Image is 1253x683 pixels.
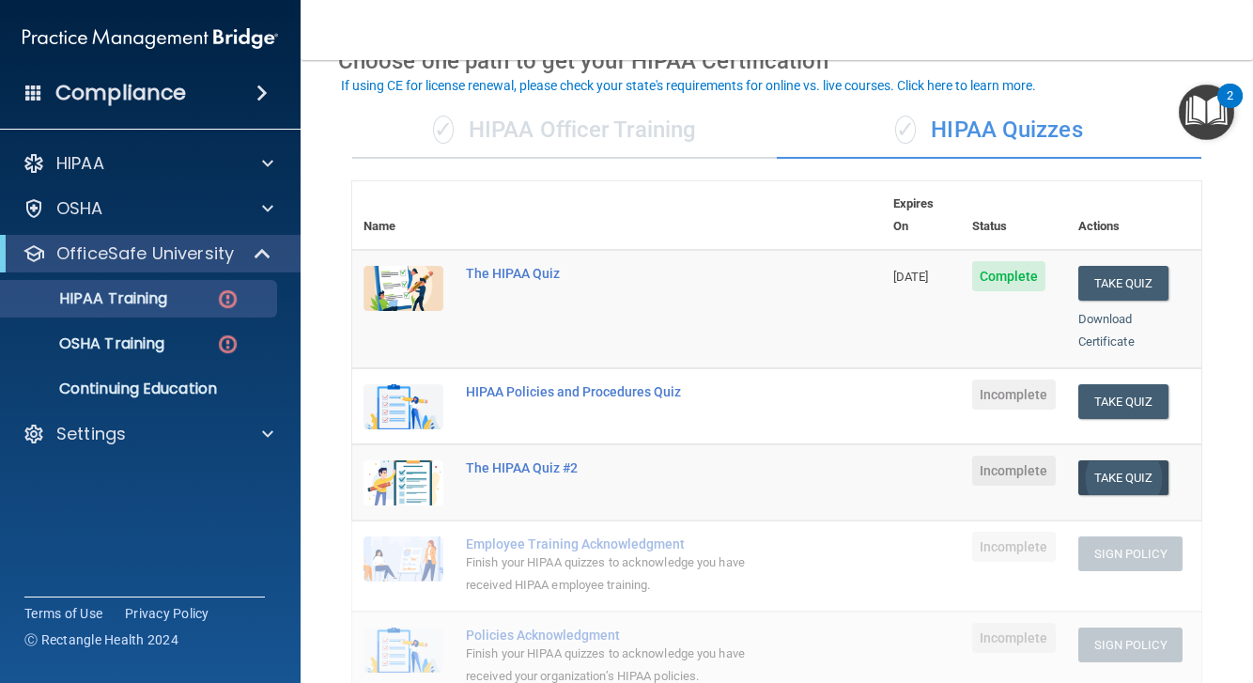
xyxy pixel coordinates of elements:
button: Sign Policy [1078,536,1183,571]
div: Policies Acknowledgment [466,628,788,643]
p: OSHA Training [12,334,164,353]
p: HIPAA Training [12,289,167,308]
p: OSHA [56,197,103,220]
div: The HIPAA Quiz [466,266,788,281]
div: HIPAA Quizzes [777,102,1201,159]
a: HIPAA [23,152,273,175]
span: Complete [972,261,1046,291]
button: Take Quiz [1078,266,1168,301]
span: Ⓒ Rectangle Health 2024 [24,630,178,649]
p: HIPAA [56,152,104,175]
img: danger-circle.6113f641.png [216,333,240,356]
div: HIPAA Policies and Procedures Quiz [466,384,788,399]
th: Status [961,181,1067,250]
a: OfficeSafe University [23,242,272,265]
iframe: Drift Widget Chat Controller [1159,566,1230,637]
span: Incomplete [972,380,1056,410]
p: Settings [56,423,126,445]
button: Take Quiz [1078,460,1168,495]
div: HIPAA Officer Training [352,102,777,159]
span: [DATE] [893,270,929,284]
div: If using CE for license renewal, please check your state's requirements for online vs. live cours... [341,79,1036,92]
div: Choose one path to get your HIPAA Certification [338,34,1215,88]
a: Privacy Policy [125,604,209,623]
button: Open Resource Center, 2 new notifications [1179,85,1234,140]
span: Incomplete [972,623,1056,653]
div: Employee Training Acknowledgment [466,536,788,551]
th: Actions [1067,181,1201,250]
div: Finish your HIPAA quizzes to acknowledge you have received HIPAA employee training. [466,551,788,597]
span: ✓ [895,116,916,144]
th: Expires On [882,181,961,250]
span: Incomplete [972,532,1056,562]
a: Settings [23,423,273,445]
a: Download Certificate [1078,312,1135,349]
button: Sign Policy [1078,628,1183,662]
a: OSHA [23,197,273,220]
p: Continuing Education [12,380,269,398]
span: Incomplete [972,456,1056,486]
img: danger-circle.6113f641.png [216,287,240,311]
th: Name [352,181,455,250]
p: OfficeSafe University [56,242,234,265]
span: ✓ [433,116,454,144]
div: 2 [1227,96,1233,120]
h4: Compliance [55,80,186,106]
button: If using CE for license renewal, please check your state's requirements for online vs. live cours... [338,76,1039,95]
img: PMB logo [23,20,278,57]
div: The HIPAA Quiz #2 [466,460,788,475]
a: Terms of Use [24,604,102,623]
button: Take Quiz [1078,384,1168,419]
